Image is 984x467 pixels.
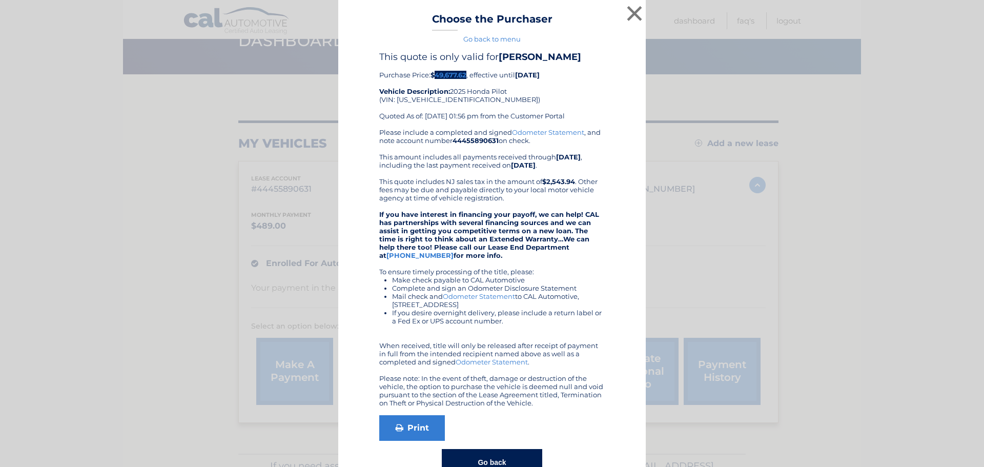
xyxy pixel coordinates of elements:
strong: If you have interest in financing your payoff, we can help! CAL has partnerships with several fin... [379,210,599,259]
div: Purchase Price: , effective until 2025 Honda Pilot (VIN: [US_VEHICLE_IDENTIFICATION_NUMBER]) Quot... [379,51,605,128]
b: [DATE] [556,153,581,161]
li: If you desire overnight delivery, please include a return label or a Fed Ex or UPS account number. [392,309,605,325]
b: [DATE] [511,161,536,169]
a: Print [379,415,445,441]
li: Complete and sign an Odometer Disclosure Statement [392,284,605,292]
b: [PERSON_NAME] [499,51,581,63]
h4: This quote is only valid for [379,51,605,63]
li: Mail check and to CAL Automotive, [STREET_ADDRESS] [392,292,605,309]
button: × [624,3,645,24]
strong: Vehicle Description: [379,87,450,95]
a: [PHONE_NUMBER] [386,251,454,259]
b: $49,677.62 [430,71,466,79]
b: 44455890631 [453,136,499,145]
b: [DATE] [515,71,540,79]
div: Please include a completed and signed , and note account number on check. This amount includes al... [379,128,605,407]
a: Odometer Statement [512,128,584,136]
h3: Choose the Purchaser [432,13,552,31]
b: $2,543.94 [542,177,575,186]
a: Go back to menu [463,35,521,43]
a: Odometer Statement [456,358,528,366]
li: Make check payable to CAL Automotive [392,276,605,284]
a: Odometer Statement [443,292,515,300]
